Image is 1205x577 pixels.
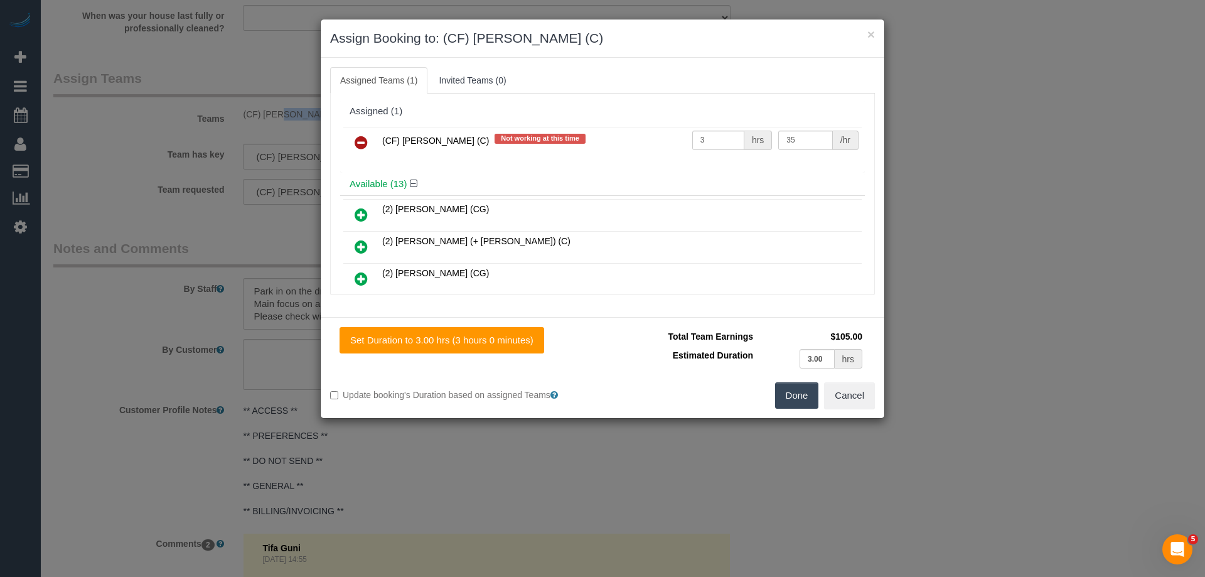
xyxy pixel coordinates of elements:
[382,236,570,246] span: (2) [PERSON_NAME] (+ [PERSON_NAME]) (C)
[330,67,427,94] a: Assigned Teams (1)
[429,67,516,94] a: Invited Teams (0)
[824,382,875,409] button: Cancel
[382,136,489,146] span: (CF) [PERSON_NAME] (C)
[744,131,772,150] div: hrs
[495,134,586,144] span: Not working at this time
[673,350,753,360] span: Estimated Duration
[330,389,593,401] label: Update booking's Duration based on assigned Teams
[867,28,875,41] button: ×
[835,349,862,369] div: hrs
[330,29,875,48] h3: Assign Booking to: (CF) [PERSON_NAME] (C)
[340,327,544,353] button: Set Duration to 3.00 hrs (3 hours 0 minutes)
[775,382,819,409] button: Done
[756,327,865,346] td: $105.00
[350,106,855,117] div: Assigned (1)
[612,327,756,346] td: Total Team Earnings
[382,268,489,278] span: (2) [PERSON_NAME] (CG)
[382,204,489,214] span: (2) [PERSON_NAME] (CG)
[350,179,855,190] h4: Available (13)
[330,391,338,399] input: Update booking's Duration based on assigned Teams
[1162,534,1192,564] iframe: Intercom live chat
[833,131,859,150] div: /hr
[1188,534,1198,544] span: 5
